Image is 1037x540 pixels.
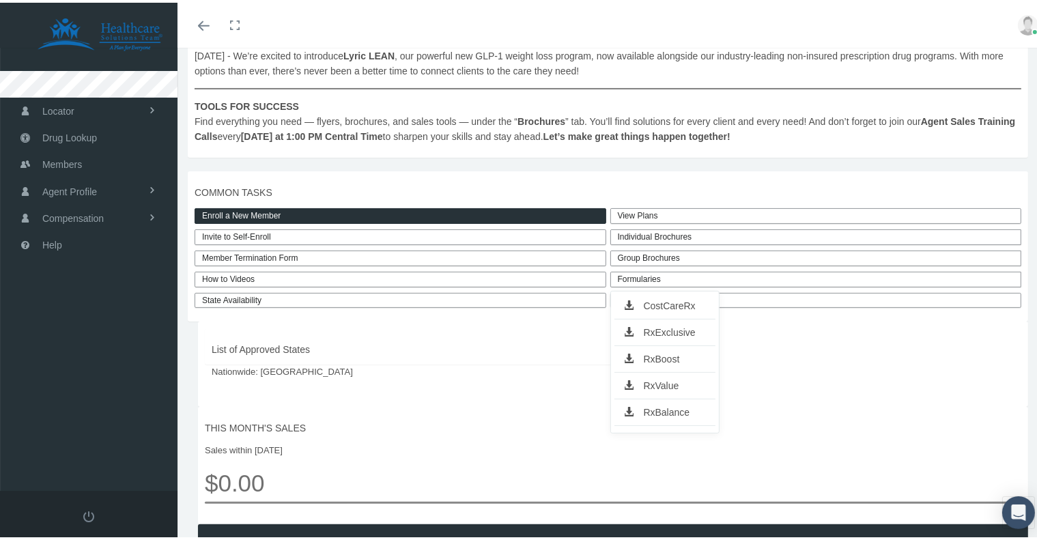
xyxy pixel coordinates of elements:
[610,227,1022,242] div: Individual Brochures
[614,373,715,393] a: RxValue
[195,182,1021,197] span: COMMON TASKS
[42,149,82,175] span: Members
[195,227,606,242] a: Invite to Self-Enroll
[614,294,715,313] a: CostCareRx
[195,269,606,285] a: How to Videos
[195,205,606,221] a: Enroll a New Member
[212,363,606,376] span: Nationwide: [GEOGRAPHIC_DATA]
[614,347,715,366] a: RxBoost
[610,290,1022,306] a: Manufacturer Coupons
[1002,494,1035,526] div: Open Intercom Messenger
[42,96,74,122] span: Locator
[195,98,299,109] b: TOOLS FOR SUCCESS
[42,229,62,255] span: Help
[205,418,1021,433] span: THIS MONTH'S SALES
[42,122,97,148] span: Drug Lookup
[195,248,606,264] a: Member Termination Form
[195,290,606,306] a: State Availability
[205,461,1021,499] span: $0.00
[42,176,97,202] span: Agent Profile
[241,128,383,139] b: [DATE] at 1:00 PM Central Time
[343,48,395,59] b: Lyric LEAN
[195,16,1021,141] span: [DATE] - We are very excited to announce that we are bringing back the These are available for en...
[212,339,606,354] span: List of Approved States
[517,113,565,124] b: Brochures
[610,248,1022,264] div: Group Brochures
[610,205,1022,221] a: View Plans
[614,320,715,339] a: RxExclusive
[614,400,715,419] a: RxBalance
[610,269,1022,285] div: Formularies
[42,203,104,229] span: Compensation
[18,15,182,49] img: HEALTHCARE SOLUTIONS TEAM, LLC
[205,441,1021,455] span: Sales within [DATE]
[543,128,730,139] b: Let’s make great things happen together!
